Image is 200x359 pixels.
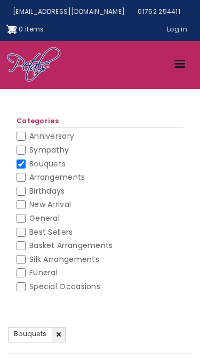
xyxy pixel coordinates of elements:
img: Shopping cart [6,21,17,38]
span: Sympathy [29,145,69,155]
h2: Categories [17,117,183,128]
span: Arrangements [29,172,85,182]
span: Basket Arrangements [29,240,113,251]
span: Funeral [29,267,58,278]
span: Anniversary [29,131,74,141]
a: Bouquets [8,327,66,342]
img: Home [6,46,61,84]
span: Birthdays [29,186,65,196]
a: Log in [161,21,194,38]
span: 0 items [19,24,44,33]
a: [EMAIL_ADDRESS][DOMAIN_NAME] [6,3,131,21]
a: 01752 254411 [131,3,187,21]
a: Shopping cart 0 items [6,21,44,38]
span: Silk Arrangements [29,254,99,265]
span: Bouquets [14,329,46,338]
span: Best Sellers [29,227,73,237]
span: General [29,213,60,224]
span: Bouquets [29,158,66,169]
span: Special Occasions [29,281,100,292]
span: New Arrival [29,199,71,210]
